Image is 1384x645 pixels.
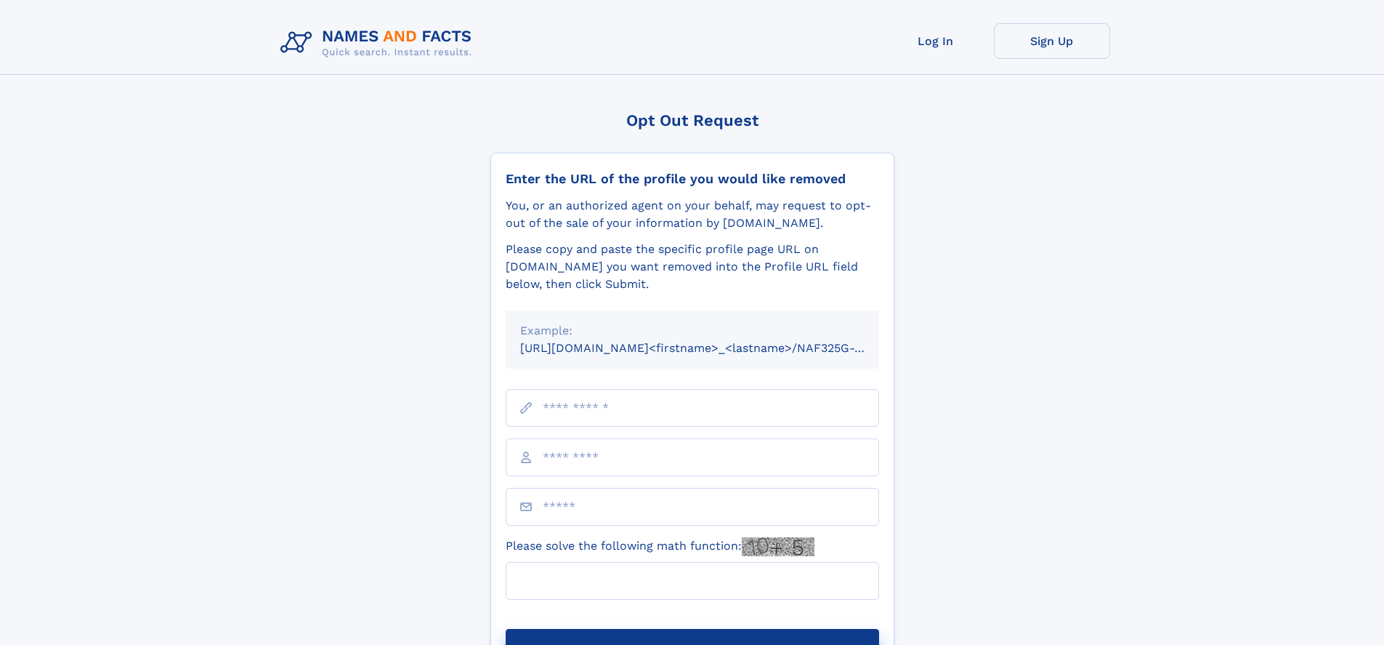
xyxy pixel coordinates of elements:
[520,341,907,355] small: [URL][DOMAIN_NAME]<firstname>_<lastname>/NAF325G-xxxxxxxx
[506,241,879,293] div: Please copy and paste the specific profile page URL on [DOMAIN_NAME] you want removed into the Pr...
[506,171,879,187] div: Enter the URL of the profile you would like removed
[506,537,814,556] label: Please solve the following math function:
[506,197,879,232] div: You, or an authorized agent on your behalf, may request to opt-out of the sale of your informatio...
[520,322,865,340] div: Example:
[490,111,894,129] div: Opt Out Request
[275,23,484,63] img: Logo Names and Facts
[994,23,1110,59] a: Sign Up
[878,23,994,59] a: Log In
